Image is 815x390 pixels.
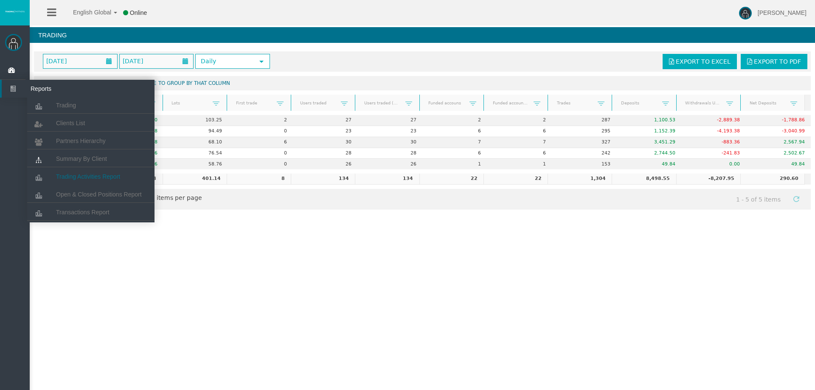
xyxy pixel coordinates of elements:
td: 6 [487,126,552,137]
td: 23 [358,126,423,137]
a: Export to PDF [741,54,807,69]
td: 103.25 [163,115,228,126]
span: Export to PDF [754,58,801,65]
td: 2 [487,115,552,126]
a: Export to Excel [663,54,737,69]
a: Transactions Report [27,205,155,220]
span: Export to Excel [676,58,731,65]
td: -3,040.99 [746,126,811,137]
td: 27 [293,115,358,126]
img: logo.svg [4,10,25,13]
td: 22 [419,174,483,185]
td: 0 [228,126,293,137]
td: 28 [293,148,358,159]
td: 6 [422,148,487,159]
td: 1 [422,159,487,169]
td: -8,207.95 [676,174,740,185]
a: Partners Hierarchy [27,133,155,149]
td: 8 [227,174,291,185]
span: Trading Activities Report [56,173,120,180]
a: Trades [551,97,598,109]
td: 6 [487,148,552,159]
td: 49.84 [746,159,811,169]
a: Trading Activities Report [27,169,155,184]
td: 401.14 [163,174,227,185]
span: [PERSON_NAME] [758,9,807,16]
span: Refresh [793,196,800,202]
td: -2,889.38 [681,115,746,126]
a: Withdrawals USD [680,97,726,109]
a: Lots [166,97,213,109]
td: 0 [228,148,293,159]
span: Online [130,9,147,16]
td: 6 [228,137,293,148]
img: user-image [739,7,752,20]
span: [DATE] [120,55,146,67]
span: Transactions Report [56,209,110,216]
a: Users traded (email) [359,97,405,109]
td: 0 [228,159,293,169]
span: select [258,58,265,65]
td: 1,152.39 [617,126,682,137]
a: Open & Closed Positions Report [27,187,155,202]
a: Summary By Client [27,151,155,166]
td: 2 [228,115,293,126]
td: 8,498.55 [612,174,676,185]
a: Users traded [295,97,341,109]
span: 1 - 5 of 5 items [728,191,789,207]
a: Funded accouns [423,97,469,109]
span: Reports [24,80,107,98]
td: 327 [552,137,617,148]
td: 3,451.29 [617,137,682,148]
a: Reports [2,80,155,98]
td: 58.76 [163,159,228,169]
td: 68.10 [163,137,228,148]
td: 23 [293,126,358,137]
span: English Global [62,9,111,16]
td: 290.60 [740,174,804,185]
td: -241.83 [681,148,746,159]
span: Open & Closed Positions Report [56,191,142,198]
a: Deposits [616,97,662,109]
span: Clients List [56,120,85,126]
td: 27 [358,115,423,126]
td: 26 [293,159,358,169]
td: 6 [422,126,487,137]
a: Refresh [789,191,804,206]
a: Funded accouns(email) [487,97,534,109]
span: Summary By Client [56,155,107,162]
td: -4,193.38 [681,126,746,137]
td: 28 [358,148,423,159]
td: 2,567.94 [746,137,811,148]
span: Daily [196,55,254,68]
span: Trading [56,102,76,109]
a: Clients List [27,115,155,131]
span: Partners Hierarchy [56,137,106,144]
td: 287 [552,115,617,126]
span: items per page [117,191,202,205]
div: Drag a column header and drop it here to group by that column [34,76,811,90]
td: 134 [291,174,355,185]
td: 22 [483,174,548,185]
td: 30 [293,137,358,148]
td: 134 [355,174,419,185]
span: [DATE] [44,55,69,67]
td: 153 [552,159,617,169]
td: 26 [358,159,423,169]
td: 7 [487,137,552,148]
td: 2,502.67 [746,148,811,159]
td: 242 [552,148,617,159]
td: 1,100.53 [617,115,682,126]
td: 1,304 [548,174,612,185]
td: -883.36 [681,137,746,148]
a: First trade [230,97,277,109]
a: Trading [27,98,155,113]
a: Net Deposits [744,97,790,109]
td: 7 [422,137,487,148]
h4: Trading [30,27,815,43]
td: 1 [487,159,552,169]
td: 94.49 [163,126,228,137]
td: 30 [358,137,423,148]
td: 49.84 [617,159,682,169]
td: 0.00 [681,159,746,169]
